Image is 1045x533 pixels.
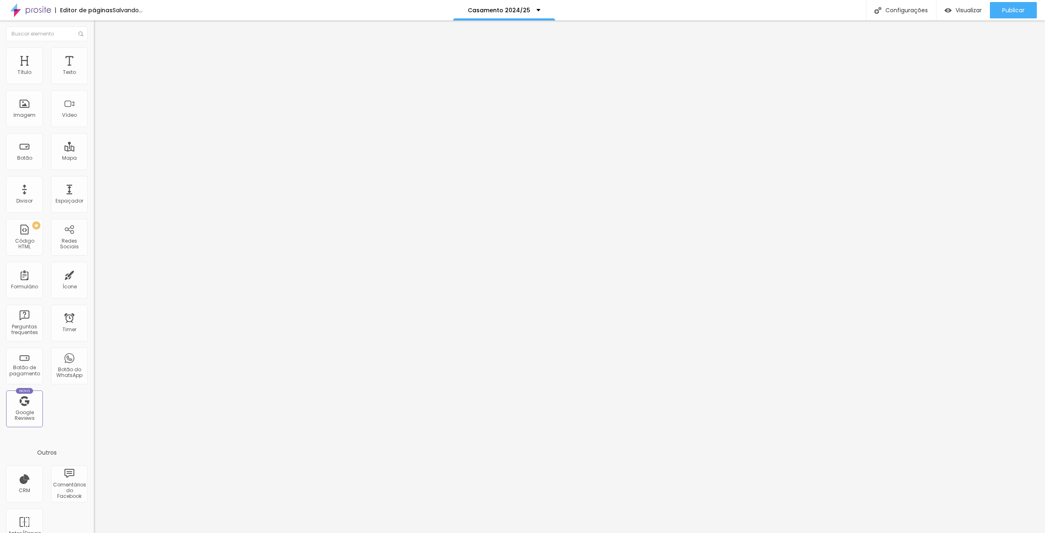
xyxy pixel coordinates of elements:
div: Imagem [13,112,36,118]
div: Divisor [16,198,33,204]
div: Salvando... [113,7,142,13]
div: Botão de pagamento [8,365,40,377]
div: Espaçador [56,198,83,204]
iframe: Editor [94,20,1045,533]
div: Vídeo [62,112,77,118]
div: Botão [17,155,32,161]
button: Publicar [990,2,1037,18]
div: Editor de páginas [55,7,113,13]
span: Publicar [1002,7,1025,13]
img: Icone [78,31,83,36]
div: Redes Sociais [53,238,85,250]
div: Texto [63,69,76,75]
div: CRM [19,488,30,493]
div: Código HTML [8,238,40,250]
img: view-1.svg [945,7,952,14]
div: Comentários do Facebook [53,482,85,500]
img: Icone [874,7,881,14]
div: Google Reviews [8,410,40,421]
button: Visualizar [936,2,990,18]
input: Buscar elemento [6,27,88,41]
div: Ícone [62,284,77,290]
div: Botão do WhatsApp [53,367,85,379]
div: Timer [62,327,76,332]
span: Visualizar [956,7,982,13]
div: Formulário [11,284,38,290]
div: Perguntas frequentes [8,324,40,336]
div: Novo [16,388,33,394]
div: Título [18,69,31,75]
p: Casamento 2024/25 [468,7,530,13]
div: Mapa [62,155,77,161]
